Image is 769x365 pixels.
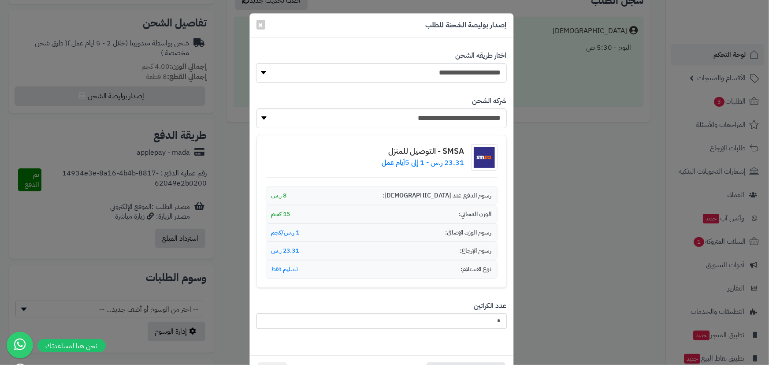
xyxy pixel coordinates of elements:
span: 15 كجم [271,210,290,219]
p: 23.31 ر.س - 1 إلى 5أيام عمل [382,158,464,168]
span: نوع الاستلام: [461,265,492,274]
span: رسوم الدفع عند [DEMOGRAPHIC_DATA]: [383,191,492,200]
button: Close [256,20,265,30]
h5: إصدار بوليصة الشحنة للطلب [426,20,507,30]
h4: SMSA - التوصيل للمنزل [382,147,464,156]
label: اختار طريقه الشحن [456,51,507,61]
span: × [258,18,264,31]
span: رسوم الإرجاع: [460,246,492,255]
span: الوزن المجاني: [459,210,492,219]
span: 23.31 ر.س [271,246,299,255]
img: شعار شركة الشحن [471,144,498,171]
label: شركه الشحن [472,96,507,106]
span: 8 ر.س [271,191,287,200]
label: عدد الكراتين [474,301,507,311]
span: 1 ر.س/كجم [271,228,300,237]
span: رسوم الوزن الإضافي: [446,228,492,237]
span: تسليم فقط [271,265,298,274]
